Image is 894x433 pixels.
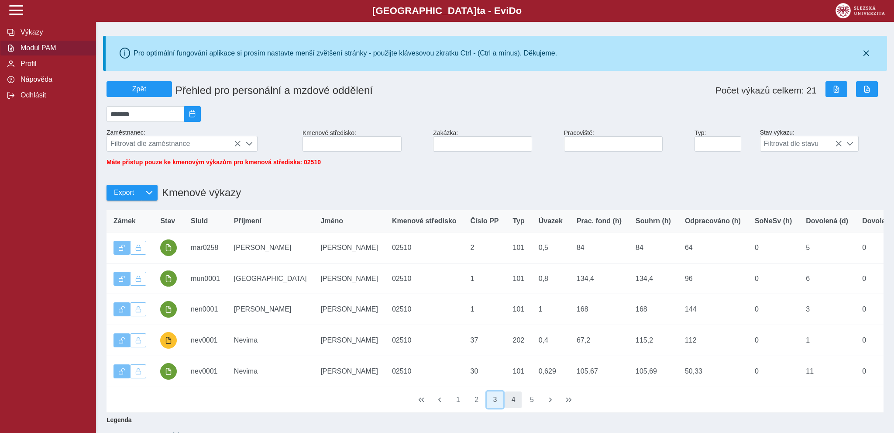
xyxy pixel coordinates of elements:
[113,302,130,316] button: Výkaz je odemčen.
[392,217,457,225] span: Kmenové středisko
[313,294,385,325] td: [PERSON_NAME]
[385,325,464,356] td: 02510
[505,232,531,263] td: 101
[184,325,227,356] td: nev0001
[313,325,385,356] td: [PERSON_NAME]
[385,232,464,263] td: 02510
[184,232,227,263] td: mar0258
[505,263,531,294] td: 101
[107,136,241,151] span: Filtrovat dle zaměstnance
[636,217,671,225] span: Souhrn (h)
[532,294,570,325] td: 1
[130,241,147,255] button: Uzamknout lze pouze výkaz, který je podepsán a schválen.
[748,356,799,387] td: 0
[748,232,799,263] td: 0
[18,60,89,68] span: Profil
[532,263,570,294] td: 0,8
[184,294,227,325] td: nen0001
[685,217,741,225] span: Odpracováno (h)
[227,325,314,356] td: Nevima
[130,302,147,316] button: Uzamknout lze pouze výkaz, který je podepsán a schválen.
[799,294,855,325] td: 3
[748,325,799,356] td: 0
[570,294,629,325] td: 168
[678,356,748,387] td: 50,33
[509,5,516,16] span: D
[110,85,168,93] span: Zpět
[160,332,177,349] button: probíhají úpravy
[227,356,314,387] td: Nevima
[678,325,748,356] td: 112
[107,185,141,201] button: Export
[756,125,887,155] div: Stav výkazu:
[505,356,531,387] td: 101
[516,5,522,16] span: o
[113,333,130,347] button: Výkaz je odemčen.
[629,294,678,325] td: 168
[464,294,506,325] td: 1
[629,263,678,294] td: 134,4
[385,294,464,325] td: 02510
[505,391,522,408] button: 4
[18,28,89,36] span: Výkazy
[678,232,748,263] td: 64
[512,217,524,225] span: Typ
[385,263,464,294] td: 02510
[825,81,847,97] button: Export do Excelu
[385,356,464,387] td: 02510
[191,217,208,225] span: SluId
[158,182,241,203] h1: Kmenové výkazy
[487,391,503,408] button: 3
[577,217,622,225] span: Prac. fond (h)
[570,263,629,294] td: 134,4
[799,232,855,263] td: 5
[160,301,177,318] button: podepsáno
[524,391,540,408] button: 5
[227,263,314,294] td: [GEOGRAPHIC_DATA]
[755,217,792,225] span: SoNeSv (h)
[570,232,629,263] td: 84
[464,232,506,263] td: 2
[113,217,136,225] span: Zámek
[464,325,506,356] td: 37
[748,263,799,294] td: 0
[430,126,560,155] div: Zakázka:
[836,3,885,18] img: logo_web_su.png
[464,356,506,387] td: 30
[560,126,691,155] div: Pracoviště:
[532,232,570,263] td: 0,5
[103,125,299,155] div: Zaměstnanec:
[160,270,177,287] button: podepsáno
[26,5,868,17] b: [GEOGRAPHIC_DATA] a - Evi
[539,217,563,225] span: Úvazek
[313,232,385,263] td: [PERSON_NAME]
[227,294,314,325] td: [PERSON_NAME]
[715,85,817,96] span: Počet výkazů celkem: 21
[18,44,89,52] span: Modul PAM
[113,364,130,378] button: Výkaz je odemčen.
[160,217,175,225] span: Stav
[760,136,842,151] span: Filtrovat dle stavu
[477,5,480,16] span: t
[799,263,855,294] td: 6
[184,263,227,294] td: mun0001
[471,217,499,225] span: Číslo PP
[134,49,557,57] div: Pro optimální fungování aplikace si prosím nastavte menší zvětšení stránky - použijte klávesovou ...
[107,159,321,166] span: Máte přístup pouze ke kmenovým výkazům pro kmenová střediska: 02510
[18,91,89,99] span: Odhlásit
[629,325,678,356] td: 115,2
[130,333,147,347] button: Uzamknout lze pouze výkaz, který je podepsán a schválen.
[103,413,880,427] b: Legenda
[320,217,343,225] span: Jméno
[799,356,855,387] td: 11
[107,81,172,97] button: Zpět
[18,76,89,83] span: Nápověda
[313,356,385,387] td: [PERSON_NAME]
[184,356,227,387] td: nev0001
[114,189,134,197] span: Export
[130,364,147,378] button: Uzamknout lze pouze výkaz, který je podepsán a schválen.
[678,263,748,294] td: 96
[691,126,756,155] div: Typ:
[629,232,678,263] td: 84
[532,356,570,387] td: 0,629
